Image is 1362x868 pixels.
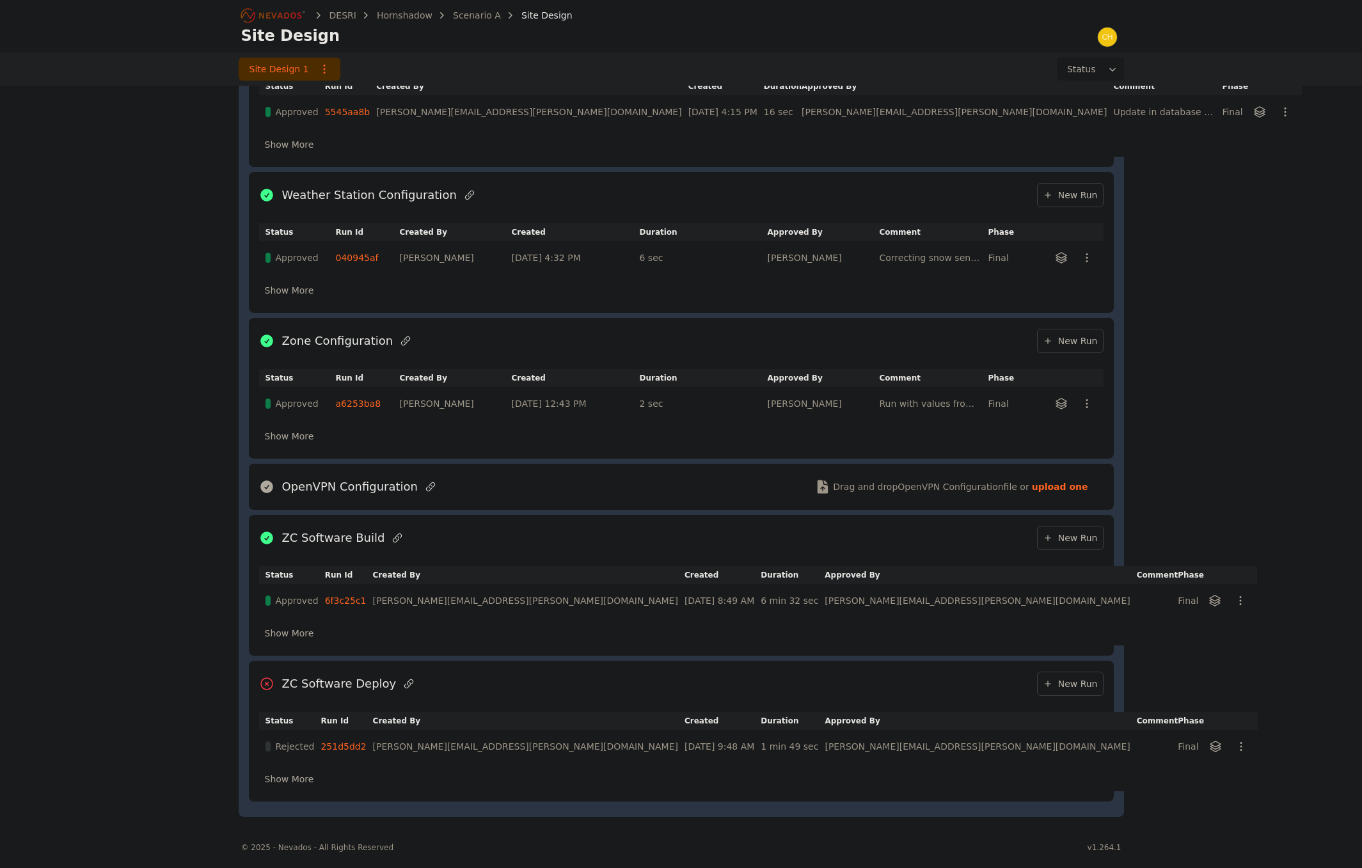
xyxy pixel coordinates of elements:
[764,106,795,118] div: 16 sec
[1137,566,1178,584] th: Comment
[1043,189,1098,201] span: New Run
[336,369,400,387] th: Run Id
[1043,677,1098,690] span: New Run
[1032,480,1088,493] strong: upload one
[768,369,880,387] th: Approved By
[800,469,1103,505] button: Drag and dropOpenVPN Configurationfile or upload one
[1037,672,1104,696] a: New Run
[988,251,1021,264] div: Final
[1137,712,1178,730] th: Comment
[453,9,501,22] a: Scenario A
[400,241,512,274] td: [PERSON_NAME]
[1062,63,1096,75] span: Status
[282,332,393,350] h2: Zone Configuration
[259,566,325,584] th: Status
[988,397,1021,410] div: Final
[761,566,825,584] th: Duration
[259,712,321,730] th: Status
[503,9,573,22] div: Site Design
[640,369,768,387] th: Duration
[1178,712,1205,730] th: Phase
[239,58,340,81] a: Site Design 1
[512,369,640,387] th: Created
[259,621,320,645] button: Show More
[376,95,688,129] td: [PERSON_NAME][EMAIL_ADDRESS][PERSON_NAME][DOMAIN_NAME]
[688,77,764,95] th: Created
[373,730,685,763] td: [PERSON_NAME][EMAIL_ADDRESS][PERSON_NAME][DOMAIN_NAME]
[241,5,573,26] nav: Breadcrumb
[259,424,320,448] button: Show More
[325,596,367,606] a: 6f3c25c1
[241,26,340,46] h1: Site Design
[761,712,825,730] th: Duration
[685,730,761,763] td: [DATE] 9:48 AM
[1178,566,1205,584] th: Phase
[325,77,377,95] th: Run Id
[764,77,802,95] th: Duration
[825,730,1136,763] td: [PERSON_NAME][EMAIL_ADDRESS][PERSON_NAME][DOMAIN_NAME]
[833,480,1029,493] span: Drag and drop OpenVPN Configuration file or
[768,387,880,420] td: [PERSON_NAME]
[512,387,640,420] td: [DATE] 12:43 PM
[400,369,512,387] th: Created By
[259,369,336,387] th: Status
[400,387,512,420] td: [PERSON_NAME]
[1113,106,1216,118] div: Update in database (55 rows)
[282,529,385,547] h2: ZC Software Build
[880,223,988,241] th: Comment
[640,397,761,410] div: 2 sec
[259,132,320,157] button: Show More
[259,767,320,791] button: Show More
[282,478,418,496] h2: OpenVPN Configuration
[1097,27,1118,47] img: chris.young@nevados.solar
[1222,106,1242,118] div: Final
[282,186,457,204] h2: Weather Station Configuration
[512,223,640,241] th: Created
[825,712,1136,730] th: Approved By
[1178,594,1198,607] div: Final
[321,741,366,752] a: 251d5dd2
[336,398,381,409] a: a6253ba8
[336,253,379,263] a: 040945af
[640,251,761,264] div: 6 sec
[373,566,685,584] th: Created By
[1043,335,1098,347] span: New Run
[802,95,1113,129] td: [PERSON_NAME][EMAIL_ADDRESS][PERSON_NAME][DOMAIN_NAME]
[276,397,319,410] span: Approved
[336,223,400,241] th: Run Id
[768,223,880,241] th: Approved By
[373,584,685,617] td: [PERSON_NAME][EMAIL_ADDRESS][PERSON_NAME][DOMAIN_NAME]
[880,397,982,410] div: Run with values from db
[688,95,764,129] td: [DATE] 4:15 PM
[376,77,688,95] th: Created By
[276,740,315,753] span: Rejected
[400,223,512,241] th: Created By
[373,712,685,730] th: Created By
[685,584,761,617] td: [DATE] 8:49 AM
[1222,77,1249,95] th: Phase
[685,712,761,730] th: Created
[1113,77,1222,95] th: Comment
[1057,58,1124,81] button: Status
[685,566,761,584] th: Created
[1088,842,1121,853] div: v1.264.1
[276,106,319,118] span: Approved
[1037,329,1104,353] a: New Run
[825,584,1136,617] td: [PERSON_NAME][EMAIL_ADDRESS][PERSON_NAME][DOMAIN_NAME]
[276,251,319,264] span: Approved
[988,369,1027,387] th: Phase
[640,223,768,241] th: Duration
[377,9,432,22] a: Hornshadow
[241,842,394,853] div: © 2025 - Nevados - All Rights Reserved
[1178,740,1198,753] div: Final
[1037,526,1104,550] a: New Run
[321,712,372,730] th: Run Id
[512,241,640,274] td: [DATE] 4:32 PM
[325,107,370,117] a: 5545aa8b
[276,594,319,607] span: Approved
[1037,183,1104,207] a: New Run
[880,251,982,264] div: Correcting snow sensor type
[259,278,320,303] button: Show More
[329,9,356,22] a: DESRI
[325,566,373,584] th: Run Id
